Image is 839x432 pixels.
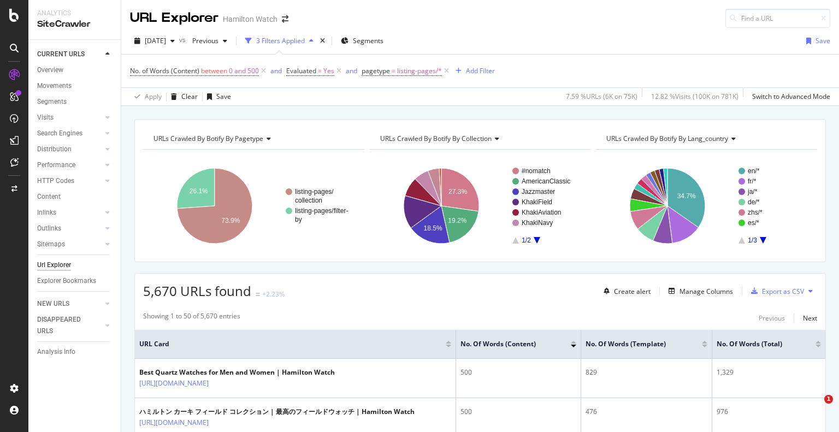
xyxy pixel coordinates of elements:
[803,313,817,323] div: Next
[816,36,830,45] div: Save
[37,9,112,18] div: Analytics
[262,289,285,299] div: +2.23%
[37,346,75,358] div: Analysis Info
[145,36,166,45] span: 2025 Sep. 25th
[241,32,318,50] button: 3 Filters Applied
[596,158,814,253] svg: A chart.
[295,207,348,215] text: listing-pages/filter-
[145,92,162,101] div: Apply
[37,314,92,337] div: DISAPPEARED URLS
[37,144,72,155] div: Distribution
[153,134,263,143] span: URLs Crawled By Botify By pagetype
[604,130,807,147] h4: URLs Crawled By Botify By lang_country
[37,191,113,203] a: Content
[143,282,251,300] span: 5,670 URLs found
[522,219,553,227] text: KhakiNavy
[37,191,61,203] div: Content
[336,32,388,50] button: Segments
[37,49,102,60] a: CURRENT URLS
[466,66,495,75] div: Add Filter
[37,314,102,337] a: DISAPPEARED URLS
[143,311,240,324] div: Showing 1 to 50 of 5,670 entries
[37,80,113,92] a: Movements
[380,134,492,143] span: URLs Crawled By Botify By collection
[37,159,75,171] div: Performance
[130,88,162,105] button: Apply
[802,32,830,50] button: Save
[143,158,362,253] div: A chart.
[37,64,63,76] div: Overview
[190,187,208,195] text: 26.1%
[451,64,495,78] button: Add Filter
[460,368,576,377] div: 500
[37,239,65,250] div: Sitemaps
[522,177,570,185] text: AmericanClassic
[282,15,288,23] div: arrow-right-arrow-left
[522,198,552,206] text: KhakiField
[762,287,804,296] div: Export as CSV
[216,92,231,101] div: Save
[448,217,466,224] text: 19.2%
[448,188,467,196] text: 27.3%
[362,66,390,75] span: pagetype
[397,63,442,79] span: listing-pages/*
[37,207,102,218] a: Inlinks
[318,35,327,46] div: times
[748,209,763,216] text: zhs/*
[346,66,357,76] button: and
[37,207,56,218] div: Inlinks
[295,216,302,223] text: by
[392,66,395,75] span: =
[229,63,259,79] span: 0 and 500
[37,49,85,60] div: CURRENT URLS
[748,236,757,244] text: 1/3
[717,339,799,349] span: No. of Words (Total)
[221,217,240,224] text: 73.9%
[256,36,305,45] div: 3 Filters Applied
[353,36,383,45] span: Segments
[725,9,830,28] input: Find a URL
[139,368,335,377] div: Best Quartz Watches for Men and Women | Hamilton Watch
[37,259,113,271] a: Url Explorer
[460,407,576,417] div: 500
[566,92,637,101] div: 7.59 % URLs ( 6K on 75K )
[37,223,61,234] div: Outlinks
[139,339,443,349] span: URL Card
[522,188,555,196] text: Jazzmaster
[37,128,102,139] a: Search Engines
[223,14,277,25] div: Hamilton Watch
[37,175,74,187] div: HTTP Codes
[824,395,833,404] span: 1
[295,188,334,196] text: listing-pages/
[717,407,821,417] div: 976
[599,282,651,300] button: Create alert
[139,378,209,389] a: [URL][DOMAIN_NAME]
[139,407,415,417] div: ハミルトン カーキ フィールド コレクション | 最高のフィールドウォッチ | Hamilton Watch
[664,285,733,298] button: Manage Columns
[37,275,113,287] a: Explorer Bookmarks
[188,36,218,45] span: Previous
[167,88,198,105] button: Clear
[318,66,322,75] span: =
[37,144,102,155] a: Distribution
[370,158,588,253] svg: A chart.
[201,66,227,75] span: between
[37,239,102,250] a: Sitemaps
[717,368,821,377] div: 1,329
[188,32,232,50] button: Previous
[614,287,651,296] div: Create alert
[423,224,442,232] text: 18.5%
[130,66,199,75] span: No. of Words (Content)
[606,134,728,143] span: URLs Crawled By Botify By lang_country
[802,395,828,421] iframe: Intercom live chat
[586,407,707,417] div: 476
[37,159,102,171] a: Performance
[522,209,562,216] text: KhakiAviation
[37,298,102,310] a: NEW URLS
[130,32,179,50] button: [DATE]
[759,311,785,324] button: Previous
[522,236,531,244] text: 1/2
[256,293,260,296] img: Equal
[37,80,72,92] div: Movements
